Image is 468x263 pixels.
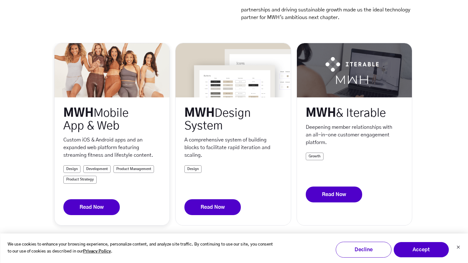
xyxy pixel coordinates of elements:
p: Deepening member relationships with an all-in-one customer engagement platform. [306,120,412,146]
button: Decline [336,242,391,258]
a: Product Management [113,165,154,173]
a: MWHDesign System [184,107,267,132]
a: MWH& Iterable [306,107,388,120]
a: Design [184,165,202,173]
a: Read Now [184,199,241,215]
div: sub-level work carousel [54,43,170,226]
a: Privacy Policy [83,248,111,255]
a: Read Now [306,187,362,202]
div: sub-level work carousel [297,43,412,226]
span: Mobile App & Web [63,108,129,132]
div: sub-level work carousel [175,43,291,226]
div: MWH [306,107,388,120]
button: Accept [393,242,449,258]
p: We use cookies to enhance your browsing experience, personalize content, and analyze site traffic... [8,241,273,256]
a: MWHMobile App & Web [63,107,146,132]
a: Development [83,165,111,173]
a: Product Strategy [63,176,97,183]
p: Custom iOS & Android apps and an expanded web platform featuring streaming fitness and lifestyle ... [63,132,170,159]
p: A comprehensive system of building blocks to facilitate rapid iteration and scaling. [184,132,291,159]
button: Dismiss cookie banner [456,245,460,251]
a: Growth [306,153,324,160]
div: MWH [63,107,146,132]
span: Design System [184,108,251,132]
span: & Iterable [336,108,386,119]
a: Design [63,165,80,173]
a: Read Now [63,199,120,215]
div: MWH [184,107,267,132]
